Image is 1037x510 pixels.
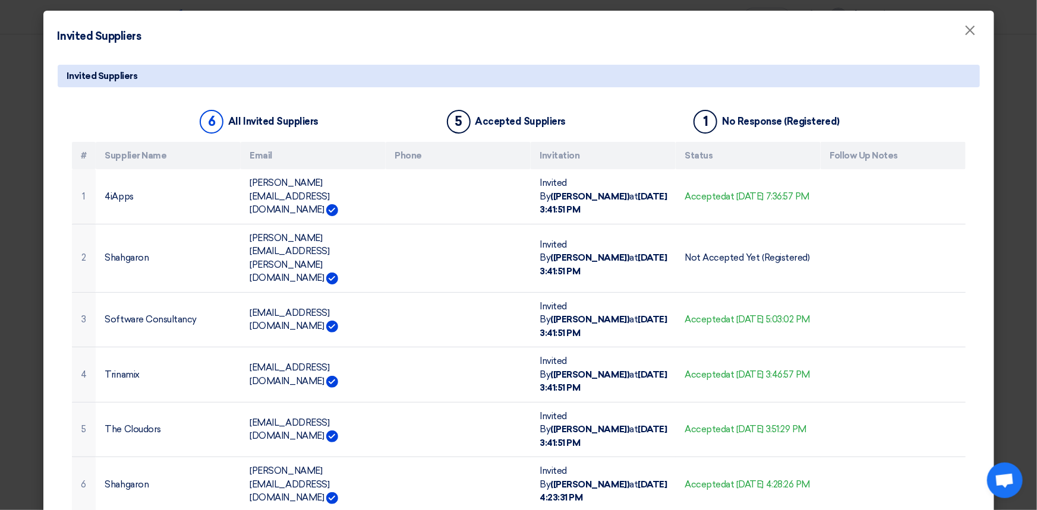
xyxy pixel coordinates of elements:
[726,314,810,325] span: at [DATE] 5:03:02 PM
[72,292,96,347] td: 3
[96,169,241,224] td: 4iApps
[685,251,811,265] div: Not Accepted Yet (Registered)
[67,69,138,83] span: Invited Suppliers
[447,110,471,134] div: 5
[241,142,386,170] th: Email
[551,191,630,202] b: ([PERSON_NAME])
[228,116,319,127] div: All Invited Suppliers
[964,21,976,45] span: ×
[685,423,811,436] div: Accepted
[540,479,667,503] b: [DATE] 4:23:31 PM
[241,347,386,403] td: [EMAIL_ADDRESS][DOMAIN_NAME]
[685,478,811,492] div: Accepted
[540,314,667,338] b: [DATE] 3:41:51 PM
[722,116,839,127] div: No Response (Registered)
[326,430,338,442] img: Verified Account
[96,347,241,403] td: Trinamix
[551,252,630,263] b: ([PERSON_NAME])
[96,224,241,292] td: Shahgaron
[386,142,531,170] th: Phone
[551,424,630,435] b: ([PERSON_NAME])
[685,313,811,327] div: Accepted
[540,424,667,448] b: [DATE] 3:41:51 PM
[72,224,96,292] td: 2
[96,142,241,170] th: Supplier Name
[200,110,223,134] div: 6
[685,368,811,382] div: Accepted
[326,376,338,388] img: Verified Account
[694,110,717,134] div: 1
[685,190,811,204] div: Accepted
[326,273,338,284] img: Verified Account
[531,142,676,170] th: Invitation
[540,191,667,216] b: [DATE] 3:41:51 PM
[241,402,386,457] td: [EMAIL_ADDRESS][DOMAIN_NAME]
[540,369,667,394] b: [DATE] 3:41:51 PM
[326,321,338,332] img: Verified Account
[540,356,667,393] span: Invited By at
[540,178,667,215] span: Invited By at
[955,19,986,43] button: Close
[475,116,566,127] div: Accepted Suppliers
[241,169,386,224] td: [PERSON_NAME][EMAIL_ADDRESS][DOMAIN_NAME]
[96,292,241,347] td: Software Consultancy
[551,314,630,325] b: ([PERSON_NAME])
[821,142,966,170] th: Follow Up Notes
[540,411,667,448] span: Invited By at
[72,347,96,403] td: 4
[540,465,667,503] span: Invited By at
[72,142,96,170] th: #
[58,28,141,45] h4: Invited Suppliers
[676,142,821,170] th: Status
[726,479,810,490] span: at [DATE] 4:28:26 PM
[726,369,810,380] span: at [DATE] 3:46:57 PM
[96,402,241,457] td: The Cloudors
[551,369,630,380] b: ([PERSON_NAME])
[540,252,667,277] b: [DATE] 3:41:51 PM
[551,479,630,490] b: ([PERSON_NAME])
[72,402,96,457] td: 5
[326,204,338,216] img: Verified Account
[241,224,386,292] td: [PERSON_NAME][EMAIL_ADDRESS][PERSON_NAME][DOMAIN_NAME]
[241,292,386,347] td: [EMAIL_ADDRESS][DOMAIN_NAME]
[72,169,96,224] td: 1
[540,239,667,277] span: Invited By at
[326,492,338,504] img: Verified Account
[987,463,1023,498] a: Open chat
[540,301,667,338] span: Invited By at
[726,424,806,435] span: at [DATE] 3:51:29 PM
[726,191,809,202] span: at [DATE] 7:36:57 PM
